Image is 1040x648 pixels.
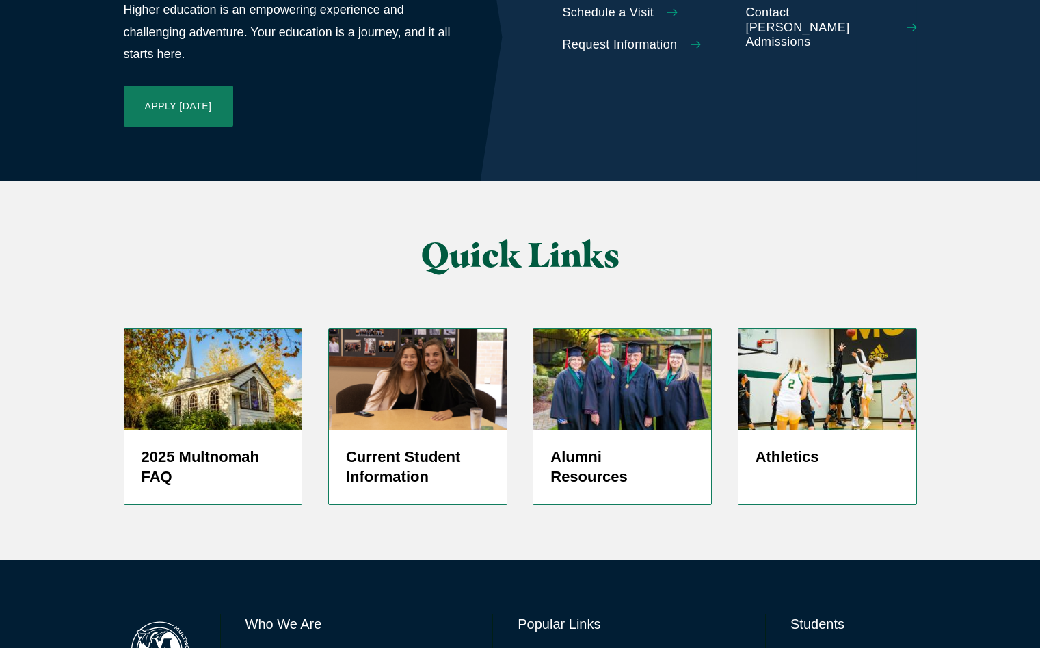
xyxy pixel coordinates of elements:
[790,614,916,634] h6: Students
[328,328,507,505] a: screenshot-2024-05-27-at-1.37.12-pm Current Student Information
[346,447,490,488] h5: Current Student Information
[533,328,712,505] a: 50 Year Alumni 2019 Alumni Resources
[124,86,233,127] a: Apply [DATE]
[563,38,734,53] a: Request Information
[260,236,780,274] h2: Quick Links
[746,5,917,50] a: Contact [PERSON_NAME] Admissions
[738,329,916,429] img: WBBALL_WEB
[756,447,899,467] h5: Athletics
[550,447,694,488] h5: Alumni Resources
[245,614,468,634] h6: Who We Are
[518,614,741,634] h6: Popular Links
[563,5,734,21] a: Schedule a Visit
[738,328,917,505] a: Women's Basketball player shooting jump shot Athletics
[124,329,302,429] img: Prayer Chapel in Fall
[563,5,654,21] span: Schedule a Visit
[533,329,711,429] img: 50 Year Alumni 2019
[142,447,285,488] h5: 2025 Multnomah FAQ
[746,5,893,50] span: Contact [PERSON_NAME] Admissions
[563,38,678,53] span: Request Information
[329,329,507,429] img: screenshot-2024-05-27-at-1.37.12-pm
[124,328,303,505] a: Prayer Chapel in Fall 2025 Multnomah FAQ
